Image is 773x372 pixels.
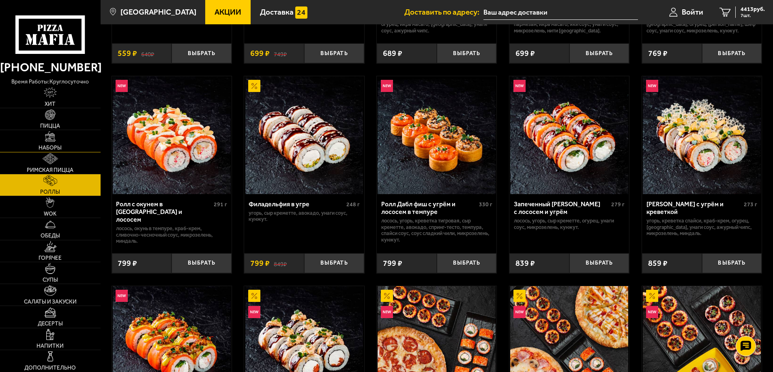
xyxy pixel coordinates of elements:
[43,277,58,283] span: Супы
[513,80,526,92] img: Новинка
[112,76,232,194] a: НовинкаРолл с окунем в темпуре и лососем
[346,201,360,208] span: 248 г
[45,101,56,107] span: Хит
[514,200,609,216] div: Запеченный [PERSON_NAME] с лососем и угрём
[249,210,359,223] p: угорь, Сыр креметте, авокадо, унаги соус, кунжут.
[116,225,227,245] p: лосось, окунь в темпуре, краб-крем, сливочно-чесночный соус, микрозелень, миндаль.
[381,80,393,92] img: Новинка
[479,201,492,208] span: 330 г
[39,145,62,151] span: Наборы
[702,253,762,273] button: Выбрать
[248,290,260,302] img: Акционный
[295,6,307,19] img: 15daf4d41897b9f0e9f617042186c801.svg
[215,8,241,16] span: Акции
[120,8,196,16] span: [GEOGRAPHIC_DATA]
[514,218,625,231] p: лосось, угорь, Сыр креметте, огурец, унаги соус, микрозелень, кунжут.
[38,321,63,327] span: Десерты
[40,123,60,129] span: Пицца
[741,6,765,12] span: 4413 руб.
[646,290,658,302] img: Акционный
[702,43,762,63] button: Выбрать
[381,306,393,318] img: Новинка
[248,306,260,318] img: Новинка
[513,306,526,318] img: Новинка
[44,211,56,217] span: WOK
[569,253,629,273] button: Выбрать
[37,343,64,349] span: Напитки
[118,259,137,267] span: 799 ₽
[611,201,625,208] span: 279 г
[741,13,765,18] span: 7 шт.
[39,255,62,261] span: Горячее
[646,200,742,216] div: [PERSON_NAME] с угрём и креветкой
[116,80,128,92] img: Новинка
[643,76,761,194] img: Ролл Калипсо с угрём и креветкой
[381,218,492,244] p: лосось, угорь, креветка тигровая, Сыр креметте, авокадо, спринг-тесто, темпура, спайси соус, соус...
[141,49,154,58] s: 640 ₽
[646,218,757,237] p: угорь, креветка спайси, краб-крем, огурец, [GEOGRAPHIC_DATA], унаги соус, ажурный чипс, микрозеле...
[377,76,496,194] a: НовинкаРолл Дабл фиш с угрём и лососем в темпуре
[249,200,344,208] div: Филадельфия в угре
[260,8,294,16] span: Доставка
[515,259,535,267] span: 839 ₽
[40,189,60,195] span: Роллы
[383,259,402,267] span: 799 ₽
[250,259,270,267] span: 799 ₽
[437,43,497,63] button: Выбрать
[437,253,497,273] button: Выбрать
[381,200,477,216] div: Ролл Дабл фиш с угрём и лососем в темпуре
[513,290,526,302] img: Акционный
[648,259,668,267] span: 859 ₽
[383,49,402,58] span: 689 ₽
[381,290,393,302] img: Акционный
[24,365,76,371] span: Дополнительно
[116,290,128,302] img: Новинка
[682,8,703,16] span: Войти
[515,49,535,58] span: 699 ₽
[113,76,231,194] img: Ролл с окунем в темпуре и лососем
[483,5,638,20] input: Ваш адрес доставки
[744,201,757,208] span: 273 г
[304,43,364,63] button: Выбрать
[404,8,483,16] span: Доставить по адресу:
[274,49,287,58] s: 749 ₽
[172,43,232,63] button: Выбрать
[248,80,260,92] img: Акционный
[646,306,658,318] img: Новинка
[274,259,287,267] s: 849 ₽
[509,76,629,194] a: НовинкаЗапеченный ролл Гурмэ с лососем и угрём
[245,76,363,194] img: Филадельфия в угре
[118,49,137,58] span: 559 ₽
[27,167,73,173] span: Римская пицца
[510,76,628,194] img: Запеченный ролл Гурмэ с лососем и угрём
[250,49,270,58] span: 699 ₽
[24,299,77,305] span: Салаты и закуски
[642,76,762,194] a: НовинкаРолл Калипсо с угрём и креветкой
[172,253,232,273] button: Выбрать
[214,201,227,208] span: 291 г
[41,233,60,239] span: Обеды
[378,76,496,194] img: Ролл Дабл фиш с угрём и лососем в темпуре
[244,76,364,194] a: АкционныйФиладельфия в угре
[646,80,658,92] img: Новинка
[304,253,364,273] button: Выбрать
[569,43,629,63] button: Выбрать
[116,200,211,223] div: Ролл с окунем в [GEOGRAPHIC_DATA] и лососем
[648,49,668,58] span: 769 ₽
